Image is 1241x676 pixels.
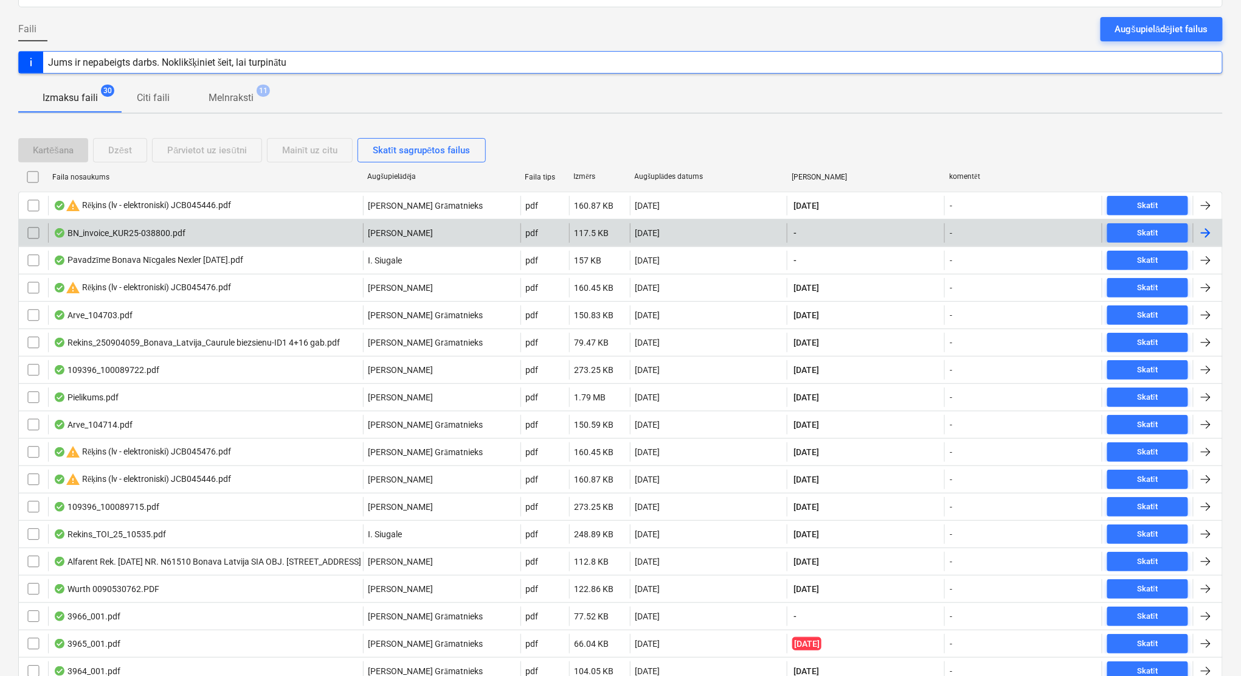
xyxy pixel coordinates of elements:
[54,529,66,539] div: OCR pabeigts
[1107,223,1188,243] button: Skatīt
[526,502,539,512] div: pdf
[54,475,66,484] div: OCR pabeigts
[575,475,614,484] div: 160.87 KB
[950,557,952,566] div: -
[66,445,80,459] span: warning
[54,310,133,320] div: Arve_104703.pdf
[368,501,434,513] p: [PERSON_NAME]
[101,85,114,97] span: 30
[950,310,952,320] div: -
[575,666,614,676] div: 104.05 KB
[1107,552,1188,571] button: Skatīt
[792,309,820,321] span: [DATE]
[54,584,66,594] div: OCR pabeigts
[368,473,434,486] p: [PERSON_NAME]
[368,446,483,458] p: [PERSON_NAME] Grāmatnieks
[950,584,952,594] div: -
[526,283,539,293] div: pdf
[950,420,952,430] div: -
[368,282,434,294] p: [PERSON_NAME]
[526,557,539,566] div: pdf
[54,666,120,676] div: 3964_001.pdf
[367,172,515,181] div: Augšupielādēja
[54,472,231,487] div: Rēķins (lv - elektroniski) JCB045446.pdf
[950,666,952,676] div: -
[1107,333,1188,352] button: Skatīt
[1107,415,1188,434] button: Skatīt
[54,255,243,265] div: Pavadzīme Bonava Nīcgales Nexler [DATE].pdf
[1138,226,1158,240] div: Skatīt
[368,419,483,431] p: [PERSON_NAME] Grāmatnieks
[575,639,609,649] div: 66.04 KB
[526,228,539,238] div: pdf
[635,392,660,402] div: [DATE]
[1138,281,1158,295] div: Skatīt
[526,201,539,211] div: pdf
[575,201,614,211] div: 160.87 KB
[950,502,952,512] div: -
[368,364,434,376] p: [PERSON_NAME]
[1138,308,1158,322] div: Skatīt
[635,447,660,457] div: [DATE]
[526,392,539,402] div: pdf
[54,529,166,539] div: Rekins_TOI_25_10535.pdf
[1138,582,1158,596] div: Skatīt
[18,22,36,37] span: Faili
[526,475,539,484] div: pdf
[54,420,133,430] div: Arve_104714.pdf
[54,365,66,375] div: OCR pabeigts
[635,529,660,539] div: [DATE]
[54,502,159,512] div: 109396_100089715.pdf
[950,392,952,402] div: -
[950,365,952,375] div: -
[54,639,66,649] div: OCR pabeigts
[526,338,539,347] div: pdf
[635,612,660,621] div: [DATE]
[635,557,660,566] div: [DATE]
[1107,251,1188,270] button: Skatīt
[1107,497,1188,517] button: Skatīt
[950,529,952,539] div: -
[1138,555,1158,569] div: Skatīt
[54,502,66,512] div: OCR pabeigts
[54,283,66,293] div: OCR pabeigts
[137,91,170,105] p: Citi faili
[792,282,820,294] span: [DATE]
[526,639,539,649] div: pdf
[574,172,625,181] div: Izmērs
[209,91,254,105] p: Melnraksti
[792,501,820,513] span: [DATE]
[950,228,952,238] div: -
[54,612,120,621] div: 3966_001.pdf
[635,310,660,320] div: [DATE]
[575,584,614,594] div: 122.86 KB
[792,610,798,622] span: -
[950,283,952,293] div: -
[950,475,952,484] div: -
[54,666,66,676] div: OCR pabeigts
[950,256,952,265] div: -
[1138,418,1158,432] div: Skatīt
[575,392,606,402] div: 1.79 MB
[575,310,614,320] div: 150.83 KB
[575,529,614,539] div: 248.89 KB
[1138,363,1158,377] div: Skatīt
[54,338,340,347] div: Rekins_250904059_Bonava_Latvija_Caurule biezsienu-ID1 4+16 gab.pdf
[1138,528,1158,542] div: Skatīt
[1101,17,1223,41] button: Augšupielādējiet failus
[1138,500,1158,514] div: Skatīt
[54,557,66,566] div: OCR pabeigts
[792,227,798,239] span: -
[1138,473,1158,487] div: Skatīt
[526,365,539,375] div: pdf
[635,584,660,594] div: [DATE]
[635,639,660,649] div: [DATE]
[635,666,660,676] div: [DATE]
[792,419,820,431] span: [DATE]
[368,336,483,349] p: [PERSON_NAME] Grāmatnieks
[54,420,66,430] div: OCR pabeigts
[368,254,403,267] p: I. Siugale
[950,338,952,347] div: -
[1107,360,1188,380] button: Skatīt
[526,420,539,430] div: pdf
